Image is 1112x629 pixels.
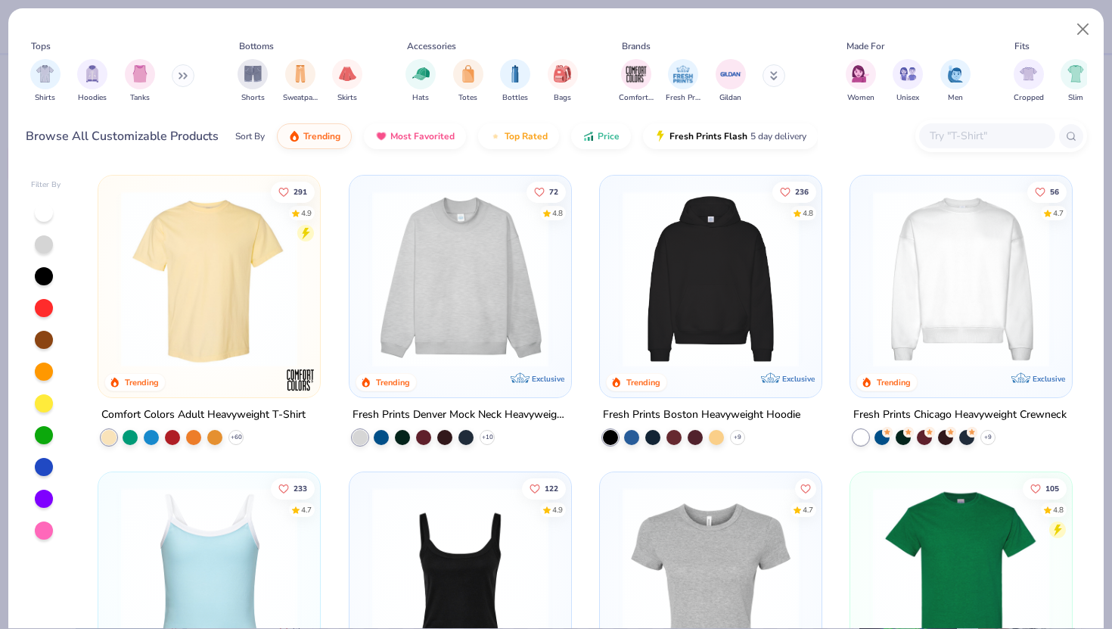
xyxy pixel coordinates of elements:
[852,65,869,83] img: Women Image
[405,59,436,104] button: filter button
[795,478,816,500] button: Like
[846,39,884,53] div: Made For
[412,65,430,83] img: Hats Image
[622,39,651,53] div: Brands
[526,181,565,202] button: Like
[288,130,300,142] img: trending.gif
[1069,15,1098,44] button: Close
[458,92,477,104] span: Totes
[505,130,548,142] span: Top Rated
[803,207,813,219] div: 4.8
[899,65,917,83] img: Unisex Image
[669,130,747,142] span: Fresh Prints Flash
[375,130,387,142] img: most_fav.gif
[283,59,318,104] div: filter for Sweatpants
[654,130,666,142] img: flash.gif
[716,59,746,104] button: filter button
[1027,181,1067,202] button: Like
[238,59,268,104] button: filter button
[548,59,578,104] button: filter button
[554,92,571,104] span: Bags
[666,59,700,104] div: filter for Fresh Prints
[643,123,818,149] button: Fresh Prints Flash5 day delivery
[1014,39,1030,53] div: Fits
[1014,59,1044,104] button: filter button
[1014,59,1044,104] div: filter for Cropped
[556,191,747,367] img: a90f7c54-8796-4cb2-9d6e-4e9644cfe0fe
[666,59,700,104] button: filter button
[502,92,528,104] span: Bottles
[548,188,558,195] span: 72
[339,65,356,83] img: Skirts Image
[500,59,530,104] div: filter for Bottles
[294,485,307,493] span: 233
[1067,65,1084,83] img: Slim Image
[36,65,54,83] img: Shirts Image
[847,92,874,104] span: Women
[301,207,312,219] div: 4.9
[77,59,107,104] div: filter for Hoodies
[125,59,155,104] button: filter button
[271,181,315,202] button: Like
[332,59,362,104] div: filter for Skirts
[353,406,568,425] div: Fresh Prints Denver Mock Neck Heavyweight Sweatshirt
[619,92,654,104] span: Comfort Colors
[865,191,1057,367] img: 1358499d-a160-429c-9f1e-ad7a3dc244c9
[619,59,654,104] div: filter for Comfort Colors
[750,128,806,145] span: 5 day delivery
[940,59,971,104] button: filter button
[390,130,455,142] span: Most Favorited
[235,129,265,143] div: Sort By
[716,59,746,104] div: filter for Gildan
[337,92,357,104] span: Skirts
[782,374,815,384] span: Exclusive
[30,59,61,104] div: filter for Shirts
[241,92,265,104] span: Shorts
[554,65,570,83] img: Bags Image
[412,92,429,104] span: Hats
[301,505,312,516] div: 4.7
[948,92,963,104] span: Men
[407,39,456,53] div: Accessories
[548,59,578,104] div: filter for Bags
[453,59,483,104] div: filter for Totes
[984,433,992,442] span: + 9
[719,63,742,86] img: Gildan Image
[719,92,741,104] span: Gildan
[940,59,971,104] div: filter for Men
[500,59,530,104] button: filter button
[132,65,148,83] img: Tanks Image
[303,130,340,142] span: Trending
[521,478,565,500] button: Like
[130,92,150,104] span: Tanks
[35,92,55,104] span: Shirts
[238,59,268,104] div: filter for Shorts
[551,505,562,516] div: 4.9
[795,188,809,195] span: 236
[806,191,998,367] img: d4a37e75-5f2b-4aef-9a6e-23330c63bbc0
[292,65,309,83] img: Sweatpants Image
[1061,59,1091,104] div: filter for Slim
[734,433,741,442] span: + 9
[364,123,466,149] button: Most Favorited
[481,433,492,442] span: + 10
[615,191,806,367] img: 91acfc32-fd48-4d6b-bdad-a4c1a30ac3fc
[1023,478,1067,500] button: Like
[625,63,648,86] img: Comfort Colors Image
[286,365,316,395] img: Comfort Colors logo
[1045,485,1059,493] span: 105
[30,59,61,104] button: filter button
[853,406,1067,425] div: Fresh Prints Chicago Heavyweight Crewneck
[365,191,556,367] img: f5d85501-0dbb-4ee4-b115-c08fa3845d83
[532,374,564,384] span: Exclusive
[846,59,876,104] button: filter button
[283,59,318,104] button: filter button
[893,59,923,104] div: filter for Unisex
[1061,59,1091,104] button: filter button
[1053,505,1064,516] div: 4.8
[803,505,813,516] div: 4.7
[896,92,919,104] span: Unisex
[77,59,107,104] button: filter button
[507,65,523,83] img: Bottles Image
[772,181,816,202] button: Like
